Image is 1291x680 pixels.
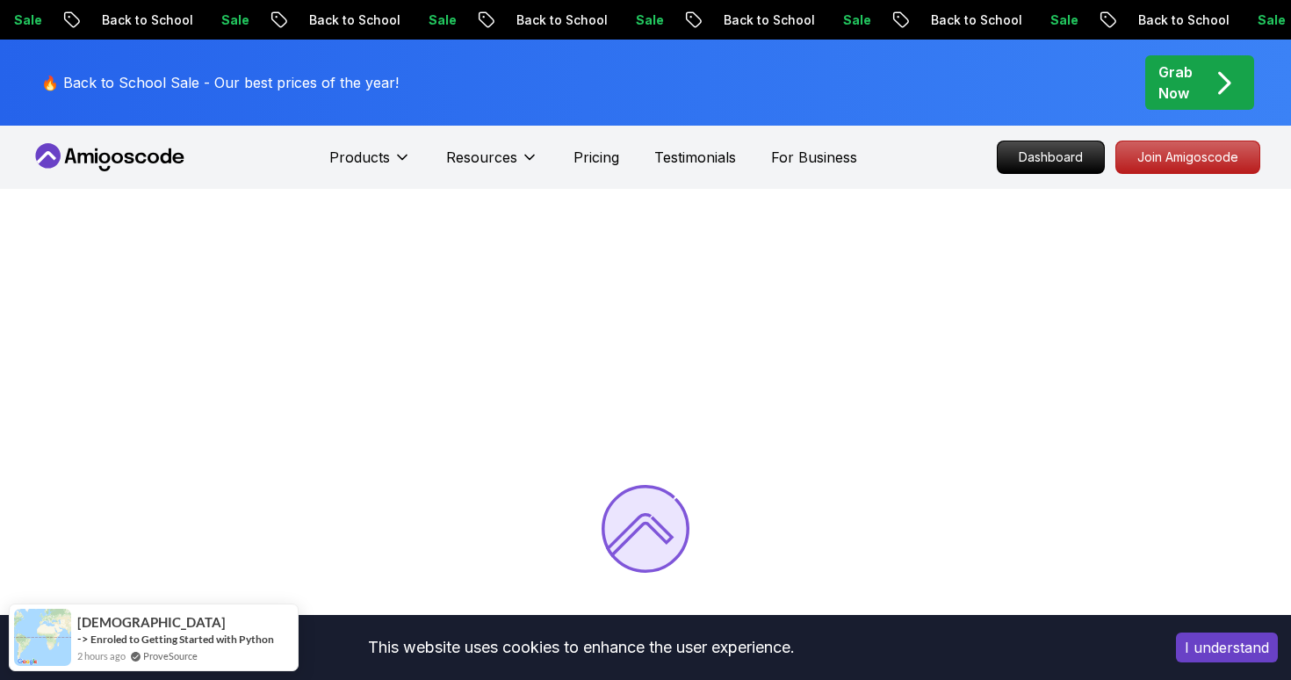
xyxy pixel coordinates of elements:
p: Back to School [709,11,828,29]
p: Back to School [501,11,621,29]
span: -> [77,632,89,646]
button: Resources [446,147,538,182]
span: 2 hours ago [77,648,126,663]
button: Accept cookies [1176,633,1278,662]
button: Products [329,147,411,182]
p: Back to School [916,11,1035,29]
p: Grab Now [1158,61,1193,104]
a: Pricing [573,147,619,168]
a: For Business [771,147,857,168]
p: Sale [414,11,470,29]
p: Back to School [294,11,414,29]
a: Join Amigoscode [1115,141,1260,174]
p: Back to School [87,11,206,29]
a: Testimonials [654,147,736,168]
p: Products [329,147,390,168]
p: Dashboard [998,141,1104,173]
p: 🔥 Back to School Sale - Our best prices of the year! [41,72,399,93]
a: ProveSource [143,650,198,662]
div: This website uses cookies to enhance the user experience. [13,628,1150,667]
p: Sale [621,11,677,29]
p: Sale [828,11,884,29]
p: Join Amigoscode [1116,141,1259,173]
p: Back to School [1123,11,1243,29]
p: Sale [1035,11,1092,29]
p: Resources [446,147,517,168]
a: Dashboard [997,141,1105,174]
img: provesource social proof notification image [14,609,71,666]
p: Sale [206,11,263,29]
a: Enroled to Getting Started with Python [90,632,274,647]
span: [DEMOGRAPHIC_DATA] [77,615,226,630]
